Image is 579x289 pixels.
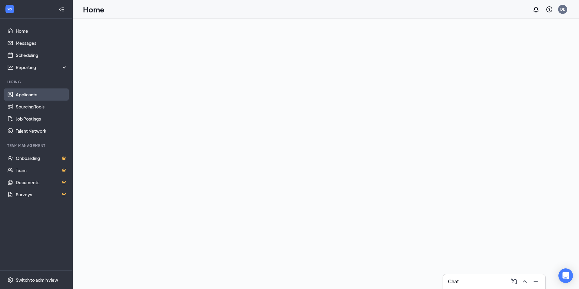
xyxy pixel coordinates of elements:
[7,64,13,70] svg: Analysis
[520,277,530,286] button: ChevronUp
[83,4,104,15] h1: Home
[16,25,68,37] a: Home
[510,278,518,285] svg: ComposeMessage
[58,6,65,12] svg: Collapse
[16,113,68,125] a: Job Postings
[16,125,68,137] a: Talent Network
[532,6,540,13] svg: Notifications
[560,7,565,12] div: DB
[16,188,68,201] a: SurveysCrown
[448,278,459,285] h3: Chat
[558,268,573,283] div: Open Intercom Messenger
[7,277,13,283] svg: Settings
[7,6,13,12] svg: WorkstreamLogo
[16,64,68,70] div: Reporting
[16,176,68,188] a: DocumentsCrown
[546,6,553,13] svg: QuestionInfo
[16,164,68,176] a: TeamCrown
[7,143,66,148] div: Team Management
[16,152,68,164] a: OnboardingCrown
[532,278,539,285] svg: Minimize
[16,37,68,49] a: Messages
[7,79,66,85] div: Hiring
[16,49,68,61] a: Scheduling
[509,277,519,286] button: ComposeMessage
[16,88,68,101] a: Applicants
[521,278,528,285] svg: ChevronUp
[16,277,58,283] div: Switch to admin view
[531,277,541,286] button: Minimize
[16,101,68,113] a: Sourcing Tools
